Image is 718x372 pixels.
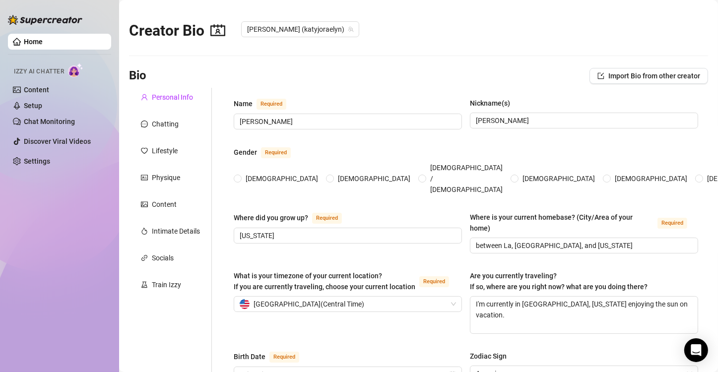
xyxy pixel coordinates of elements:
[234,351,265,362] div: Birth Date
[24,157,50,165] a: Settings
[470,297,698,333] textarea: I'm currently in [GEOGRAPHIC_DATA], [US_STATE] enjoying the sun on vacation.
[519,173,599,184] span: [DEMOGRAPHIC_DATA]
[24,86,49,94] a: Content
[426,162,507,195] span: [DEMOGRAPHIC_DATA] / [DEMOGRAPHIC_DATA]
[419,276,449,287] span: Required
[152,145,178,156] div: Lifestyle
[152,119,179,129] div: Chatting
[470,351,514,362] label: Zodiac Sign
[234,147,257,158] div: Gender
[657,218,687,229] span: Required
[141,228,148,235] span: fire
[141,147,148,154] span: heart
[240,299,250,309] img: us
[234,212,353,224] label: Where did you grow up?
[234,212,308,223] div: Where did you grow up?
[141,201,148,208] span: picture
[68,63,83,77] img: AI Chatter
[257,99,286,110] span: Required
[152,279,181,290] div: Train Izzy
[269,352,299,363] span: Required
[470,98,510,109] div: Nickname(s)
[312,213,342,224] span: Required
[129,68,146,84] h3: Bio
[152,172,180,183] div: Physique
[247,22,353,37] span: Katy (katyjoraelyn)
[24,118,75,125] a: Chat Monitoring
[152,226,200,237] div: Intimate Details
[334,173,414,184] span: [DEMOGRAPHIC_DATA]
[14,67,64,76] span: Izzy AI Chatter
[608,72,700,80] span: Import Bio from other creator
[24,38,43,46] a: Home
[348,26,354,32] span: team
[234,146,302,158] label: Gender
[24,137,91,145] a: Discover Viral Videos
[234,351,310,363] label: Birth Date
[470,98,517,109] label: Nickname(s)
[8,15,82,25] img: logo-BBDzfeDw.svg
[470,212,653,234] div: Where is your current homebase? (City/Area of your home)
[254,297,364,311] span: [GEOGRAPHIC_DATA] ( Central Time )
[240,230,454,241] input: Where did you grow up?
[152,92,193,103] div: Personal Info
[589,68,708,84] button: Import Bio from other creator
[152,252,174,263] div: Socials
[234,98,297,110] label: Name
[210,23,225,38] span: contacts
[597,72,604,79] span: import
[129,21,225,40] h2: Creator Bio
[476,240,690,251] input: Where is your current homebase? (City/Area of your home)
[234,272,415,291] span: What is your timezone of your current location? If you are currently traveling, choose your curre...
[141,121,148,127] span: message
[141,281,148,288] span: experiment
[242,173,322,184] span: [DEMOGRAPHIC_DATA]
[141,254,148,261] span: link
[261,147,291,158] span: Required
[476,115,690,126] input: Nickname(s)
[152,199,177,210] div: Content
[470,351,507,362] div: Zodiac Sign
[470,272,648,291] span: Are you currently traveling? If so, where are you right now? what are you doing there?
[611,173,691,184] span: [DEMOGRAPHIC_DATA]
[141,94,148,101] span: user
[234,98,253,109] div: Name
[470,212,698,234] label: Where is your current homebase? (City/Area of your home)
[240,116,454,127] input: Name
[141,174,148,181] span: idcard
[684,338,708,362] div: Open Intercom Messenger
[24,102,42,110] a: Setup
